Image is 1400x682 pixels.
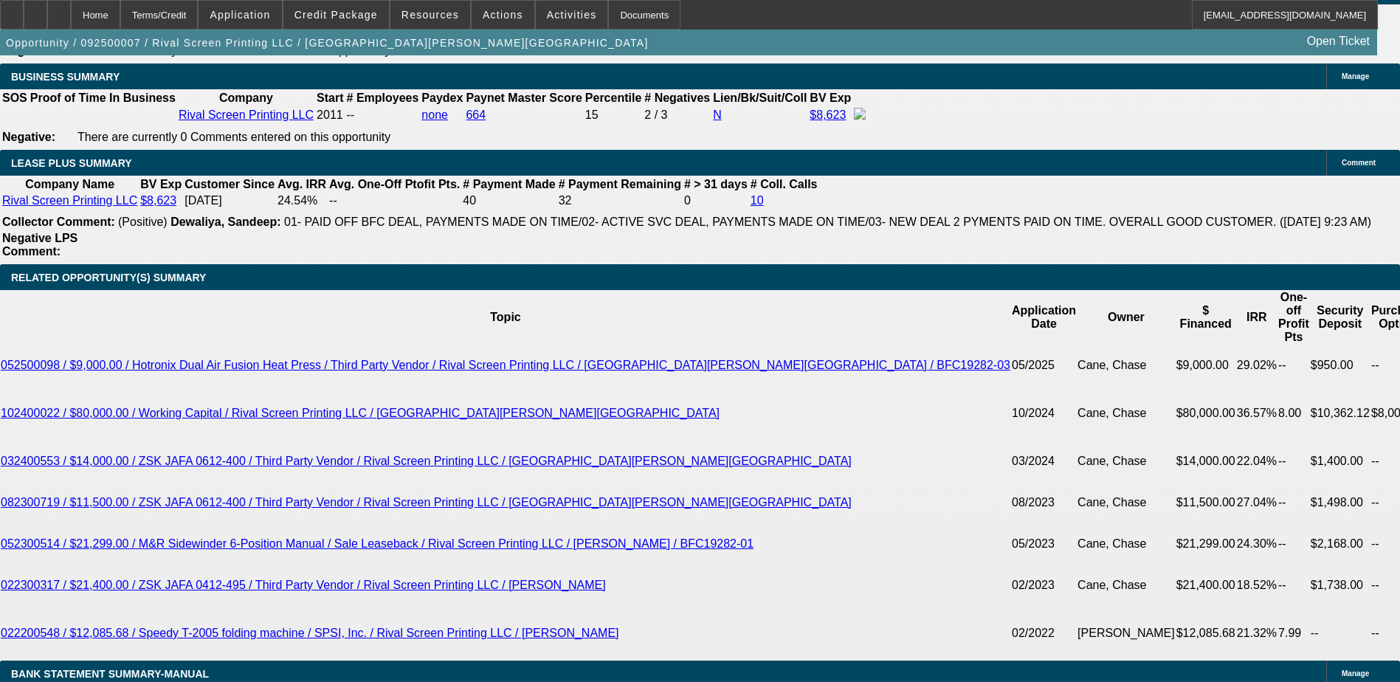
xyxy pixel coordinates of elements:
[1077,606,1176,661] td: [PERSON_NAME]
[294,9,378,21] span: Credit Package
[1176,482,1236,523] td: $11,500.00
[1277,523,1310,565] td: --
[1176,290,1236,345] th: $ Financed
[1310,290,1370,345] th: Security Deposit
[1077,441,1176,482] td: Cane, Chase
[466,108,486,121] a: 664
[1301,29,1376,54] a: Open Ticket
[483,9,523,21] span: Actions
[1310,482,1370,523] td: $1,498.00
[1277,441,1310,482] td: --
[1,359,1010,371] a: 052500098 / $9,000.00 / Hotronix Dual Air Fusion Heat Press / Third Party Vendor / Rival Screen P...
[11,157,132,169] span: LEASE PLUS SUMMARY
[462,193,556,208] td: 40
[1,91,28,106] th: SOS
[547,9,597,21] span: Activities
[317,92,343,104] b: Start
[277,178,326,190] b: Avg. IRR
[210,9,270,21] span: Application
[644,92,710,104] b: # Negatives
[347,108,355,121] span: --
[347,92,419,104] b: # Employees
[585,92,641,104] b: Percentile
[1011,523,1077,565] td: 05/2023
[1277,290,1310,345] th: One-off Profit Pts
[1011,565,1077,606] td: 02/2023
[585,108,641,122] div: 15
[219,92,273,104] b: Company
[11,272,206,283] span: RELATED OPPORTUNITY(S) SUMMARY
[1011,606,1077,661] td: 02/2022
[1310,345,1370,386] td: $950.00
[1236,482,1277,523] td: 27.04%
[1310,441,1370,482] td: $1,400.00
[77,131,390,143] span: There are currently 0 Comments entered on this opportunity
[1,455,852,467] a: 032400553 / $14,000.00 / ZSK JAFA 0612-400 / Third Party Vendor / Rival Screen Printing LLC / [GE...
[1236,606,1277,661] td: 21.32%
[1,579,606,591] a: 022300317 / $21,400.00 / ZSK JAFA 0412-495 / Third Party Vendor / Rival Screen Printing LLC / [PE...
[118,216,168,228] span: (Positive)
[1011,290,1077,345] th: Application Date
[1236,565,1277,606] td: 18.52%
[25,178,114,190] b: Company Name
[2,216,115,228] b: Collector Comment:
[1176,523,1236,565] td: $21,299.00
[316,107,344,123] td: 2011
[1077,345,1176,386] td: Cane, Chase
[559,178,681,190] b: # Payment Remaining
[1277,565,1310,606] td: --
[1310,523,1370,565] td: $2,168.00
[1077,482,1176,523] td: Cane, Chase
[644,108,710,122] div: 2 / 3
[1342,159,1376,167] span: Comment
[1011,345,1077,386] td: 05/2025
[1236,386,1277,441] td: 36.57%
[184,193,275,208] td: [DATE]
[1176,386,1236,441] td: $80,000.00
[1342,669,1369,678] span: Manage
[1277,386,1310,441] td: 8.00
[1277,482,1310,523] td: --
[179,108,314,121] a: Rival Screen Printing LLC
[1,627,619,639] a: 022200548 / $12,085.68 / Speedy T-2005 folding machine / SPSI, Inc. / Rival Screen Printing LLC /...
[472,1,534,29] button: Actions
[140,194,176,207] a: $8,623
[185,178,275,190] b: Customer Since
[466,92,582,104] b: Paynet Master Score
[1011,441,1077,482] td: 03/2024
[170,216,280,228] b: Dewaliya, Sandeep:
[1077,565,1176,606] td: Cane, Chase
[1077,290,1176,345] th: Owner
[140,178,182,190] b: BV Exp
[1011,386,1077,441] td: 10/2024
[401,9,459,21] span: Resources
[1310,565,1370,606] td: $1,738.00
[1277,606,1310,661] td: 7.99
[1310,606,1370,661] td: --
[1011,482,1077,523] td: 08/2023
[283,1,389,29] button: Credit Package
[11,668,209,680] span: BANK STATEMENT SUMMARY-MANUAL
[854,108,866,120] img: facebook-icon.png
[1,537,754,550] a: 052300514 / $21,299.00 / M&R Sidewinder 6-Position Manual / Sale Leaseback / Rival Screen Printin...
[2,232,77,258] b: Negative LPS Comment:
[284,216,1371,228] span: 01- PAID OFF BFC DEAL, PAYMENTS MADE ON TIME/02- ACTIVE SVC DEAL, PAYMENTS MADE ON TIME/03- NEW D...
[536,1,608,29] button: Activities
[1236,523,1277,565] td: 24.30%
[810,92,851,104] b: BV Exp
[1236,290,1277,345] th: IRR
[1176,606,1236,661] td: $12,085.68
[751,194,764,207] a: 10
[1,407,720,419] a: 102400022 / $80,000.00 / Working Capital / Rival Screen Printing LLC / [GEOGRAPHIC_DATA][PERSON_N...
[1342,72,1369,80] span: Manage
[1236,345,1277,386] td: 29.02%
[1236,441,1277,482] td: 22.04%
[2,194,137,207] a: Rival Screen Printing LLC
[683,193,748,208] td: 0
[199,1,281,29] button: Application
[329,178,460,190] b: Avg. One-Off Ptofit Pts.
[713,92,807,104] b: Lien/Bk/Suit/Coll
[1,496,852,509] a: 082300719 / $11,500.00 / ZSK JAFA 0612-400 / Third Party Vendor / Rival Screen Printing LLC / [GE...
[684,178,748,190] b: # > 31 days
[1176,441,1236,482] td: $14,000.00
